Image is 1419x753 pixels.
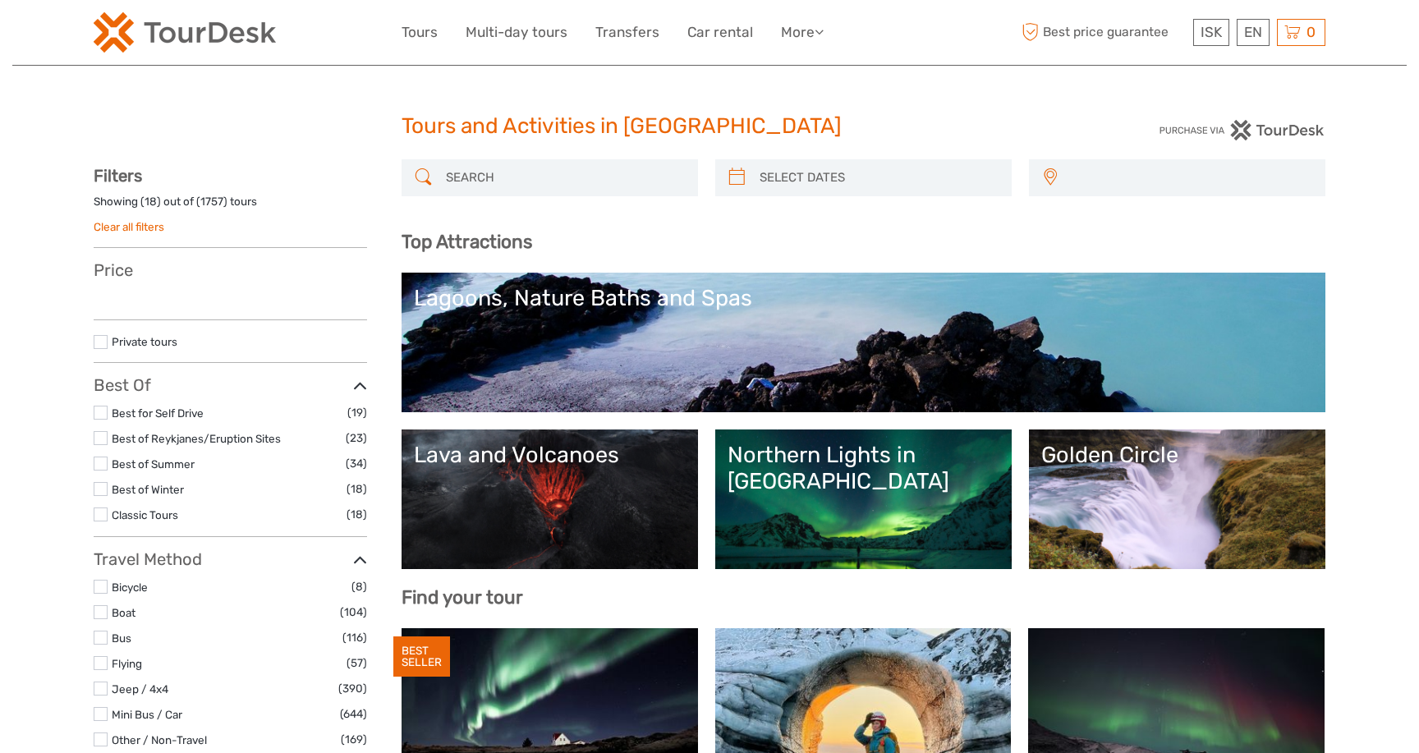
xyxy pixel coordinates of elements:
a: Best of Summer [112,457,195,471]
h3: Best Of [94,375,367,395]
span: (23) [346,429,367,448]
span: (34) [346,454,367,473]
a: Jeep / 4x4 [112,682,168,696]
span: (644) [340,705,367,723]
span: 0 [1304,24,1318,40]
a: Transfers [595,21,659,44]
span: (169) [341,730,367,749]
a: Bus [112,631,131,645]
h3: Price [94,260,367,280]
a: Best of Winter [112,483,184,496]
input: SEARCH [439,163,690,192]
a: Car rental [687,21,753,44]
a: Mini Bus / Car [112,708,182,721]
img: 120-15d4194f-c635-41b9-a512-a3cb382bfb57_logo_small.png [94,12,276,53]
img: PurchaseViaTourDesk.png [1159,120,1325,140]
a: Golden Circle [1041,442,1313,557]
span: ISK [1201,24,1222,40]
div: Northern Lights in [GEOGRAPHIC_DATA] [728,442,999,495]
div: Lava and Volcanoes [414,442,686,468]
div: Golden Circle [1041,442,1313,468]
div: Lagoons, Nature Baths and Spas [414,285,1313,311]
label: 18 [145,194,157,209]
label: 1757 [200,194,223,209]
a: Lava and Volcanoes [414,442,686,557]
span: (390) [338,679,367,698]
span: (104) [340,603,367,622]
a: Northern Lights in [GEOGRAPHIC_DATA] [728,442,999,557]
a: Multi-day tours [466,21,567,44]
h3: Travel Method [94,549,367,569]
a: Clear all filters [94,220,164,233]
a: Boat [112,606,135,619]
span: (18) [347,505,367,524]
b: Find your tour [402,586,523,608]
span: (116) [342,628,367,647]
a: Classic Tours [112,508,178,521]
a: Other / Non-Travel [112,733,207,746]
div: EN [1237,19,1270,46]
a: Tours [402,21,438,44]
span: Best price guarantee [1017,19,1189,46]
div: BEST SELLER [393,636,450,677]
span: (18) [347,480,367,498]
a: Best of Reykjanes/Eruption Sites [112,432,281,445]
strong: Filters [94,166,142,186]
a: Flying [112,657,142,670]
a: Lagoons, Nature Baths and Spas [414,285,1313,400]
a: Bicycle [112,581,148,594]
a: Private tours [112,335,177,348]
span: (19) [347,403,367,422]
h1: Tours and Activities in [GEOGRAPHIC_DATA] [402,113,1017,140]
a: More [781,21,824,44]
input: SELECT DATES [753,163,1003,192]
div: Showing ( ) out of ( ) tours [94,194,367,219]
span: (8) [351,577,367,596]
b: Top Attractions [402,231,532,253]
span: (57) [347,654,367,673]
a: Best for Self Drive [112,406,204,420]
